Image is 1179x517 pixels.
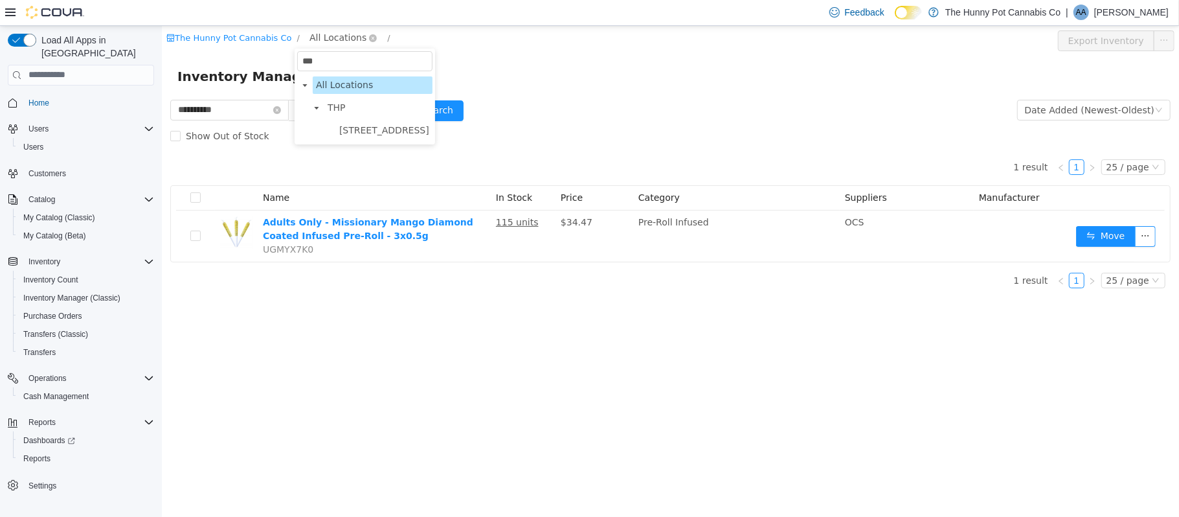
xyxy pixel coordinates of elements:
span: Reports [18,451,154,466]
span: Dark Mode [895,19,895,20]
span: Purchase Orders [18,308,154,324]
li: Previous Page [892,247,907,262]
span: Price [399,167,421,177]
button: icon: ellipsis [992,5,1013,25]
a: Dashboards [13,431,159,450]
button: Inventory [3,253,159,271]
a: Purchase Orders [18,308,87,324]
a: Cash Management [18,389,94,404]
span: Reports [23,415,154,430]
span: THP [163,73,271,91]
a: 1 [908,134,922,148]
span: Users [23,142,43,152]
li: 1 [907,247,923,262]
a: My Catalog (Beta) [18,228,91,244]
a: 1 [908,247,922,262]
span: Purchase Orders [23,311,82,321]
li: Next Page [923,133,938,149]
span: Catalog [23,192,154,207]
div: Arvin Ayala [1073,5,1089,20]
button: icon: ellipsis [973,200,994,221]
button: Operations [3,369,159,387]
button: Inventory [23,254,65,270]
span: My Catalog (Beta) [18,228,154,244]
i: icon: close-circle [207,8,215,16]
button: Customers [3,164,159,183]
span: My Catalog (Classic) [18,210,154,225]
button: Reports [23,415,61,430]
div: 25 / page [945,247,987,262]
a: Settings [23,478,62,494]
span: Settings [28,481,56,491]
span: / [135,7,138,17]
span: Suppliers [683,167,725,177]
span: Settings [23,477,154,493]
span: AA [1076,5,1086,20]
span: Catalog [28,194,55,205]
li: 1 result [852,133,886,149]
span: Reports [28,417,56,428]
span: Inventory Manager (Classic) [23,293,120,303]
button: Users [3,120,159,138]
button: Users [23,121,54,137]
span: Transfers [18,345,154,360]
span: My Catalog (Classic) [23,213,95,223]
span: Inventory Count [18,272,154,288]
i: icon: left [895,251,903,259]
span: Show Out of Stock [19,105,113,115]
i: icon: close-circle [111,80,119,88]
a: Home [23,95,54,111]
span: UGMYX7K0 [101,218,152,229]
input: Dark Mode [895,6,922,19]
span: Category [477,167,518,177]
span: OCS [683,191,702,201]
p: [PERSON_NAME] [1094,5,1169,20]
i: icon: down [990,137,998,146]
span: Users [28,124,49,134]
i: icon: right [926,251,934,259]
button: Catalog [23,192,60,207]
a: Users [18,139,49,155]
a: Transfers (Classic) [18,327,93,342]
img: Cova [26,6,84,19]
button: Cash Management [13,387,159,406]
a: Reports [18,451,56,466]
span: Name [101,167,128,177]
button: Inventory Manager (Classic) [13,289,159,307]
button: Reports [3,413,159,431]
span: Inventory [28,257,60,267]
a: Adults Only - Missionary Mango Diamond Coated Infused Pre-Roll - 3x0.5g [101,191,311,215]
u: 115 units [334,191,377,201]
input: filter select [135,25,271,45]
span: All Locations [151,51,271,68]
span: Load All Apps in [GEOGRAPHIC_DATA] [36,34,154,60]
span: Users [23,121,154,137]
i: icon: left [895,138,903,146]
span: Transfers (Classic) [18,327,154,342]
button: Catalog [3,190,159,209]
span: In Stock [334,167,370,177]
button: Home [3,93,159,112]
span: Dashboards [23,435,75,446]
span: Transfers [23,347,56,358]
span: Inventory [23,254,154,270]
i: icon: right [926,138,934,146]
span: Reports [23,454,51,464]
span: [STREET_ADDRESS] [177,99,267,109]
a: Dashboards [18,433,80,448]
button: My Catalog (Classic) [13,209,159,227]
a: icon: shopThe Hunny Pot Cannabis Co [5,7,129,17]
i: icon: caret-down [152,79,158,86]
span: THP [166,76,184,87]
p: The Hunny Pot Cannabis Co [945,5,1061,20]
span: 4036 Confederation Pkwy [174,96,271,113]
span: $34.47 [399,191,431,201]
span: Inventory Manager [16,40,163,61]
span: Feedback [845,6,884,19]
button: Inventory Count [13,271,159,289]
span: Operations [23,371,154,386]
span: Customers [28,168,66,179]
span: Inventory Count [23,275,78,285]
span: All Locations [154,54,211,64]
i: icon: down [990,251,998,260]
